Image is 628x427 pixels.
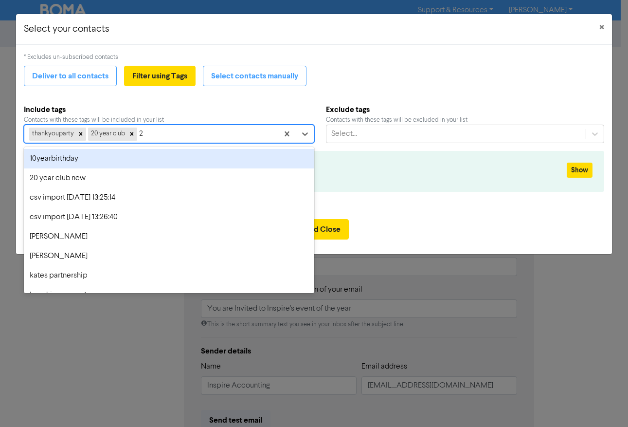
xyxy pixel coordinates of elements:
button: Show [567,163,592,178]
button: Close [592,14,612,41]
button: Deliver to all contacts [24,66,117,86]
div: 20 year club new [24,168,314,188]
div: [PERSON_NAME] [24,227,314,246]
iframe: Chat Widget [579,380,628,427]
div: 20 year club [88,128,126,140]
div: Contacts with these tags will be excluded in your list [326,115,604,125]
button: Filter using Tags [124,66,196,86]
div: kates partnership [24,266,314,285]
div: thankyouparty [29,128,75,140]
h5: Select your contacts [24,22,109,37]
span: × [599,20,604,35]
div: csv import [DATE] 13:25:14 [24,188,314,207]
div: [PERSON_NAME] [24,246,314,266]
button: Select contacts manually [203,66,306,86]
div: key drivers event [24,285,314,305]
div: Select... [331,128,357,140]
div: Contacts with these tags will be included in your list [24,115,314,125]
b: Include tags [24,104,314,115]
div: * Excludes un-subscribed contacts [24,53,604,62]
div: csv import [DATE] 13:26:40 [24,207,314,227]
div: 10yearbirthday [24,149,314,168]
b: Exclude tags [326,104,604,115]
button: Save and Close [279,219,349,240]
